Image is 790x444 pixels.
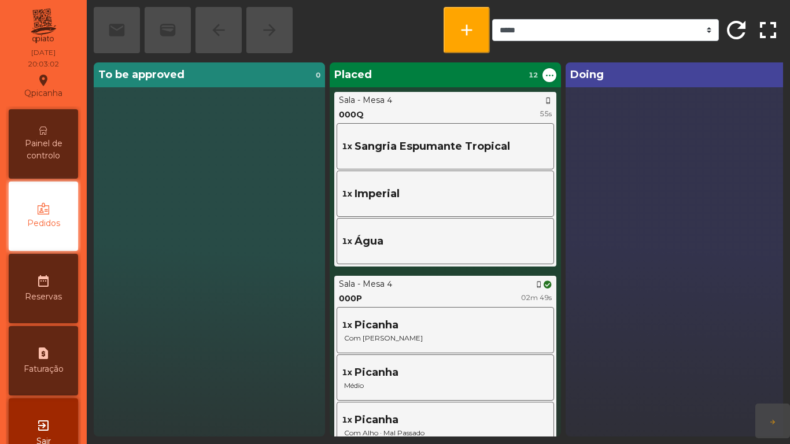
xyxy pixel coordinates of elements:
span: Faturação [24,363,64,375]
span: 1x [342,367,352,379]
span: Sangria Espumante Tropical [355,139,510,154]
span: Reservas [25,291,62,303]
button: add [444,7,490,53]
span: refresh [722,16,750,44]
span: 1x [342,188,352,200]
span: To be approved [98,67,184,83]
i: exit_to_app [36,419,50,432]
button: refresh [721,7,751,53]
span: 1x [342,319,352,331]
div: 20:03:02 [28,59,59,69]
button: ... [542,68,556,82]
span: Com Alho · Mal Passado [342,428,549,438]
button: arrow_forward [755,404,790,438]
span: 1x [342,414,352,426]
i: request_page [36,346,50,360]
span: phone_iphone [536,281,542,288]
div: 000P [339,293,362,305]
span: Médio [342,380,549,391]
div: Mesa 4 [363,94,393,106]
span: 1x [342,235,352,247]
span: arrow_forward [769,419,776,425]
span: Picanha [355,365,398,380]
div: Sala - [339,94,360,106]
div: Sala - [339,278,360,290]
span: Com [PERSON_NAME] [342,333,549,343]
span: 12 [529,70,538,80]
i: location_on [36,73,50,87]
span: phone_iphone [545,97,552,104]
div: Qpicanha [24,72,62,101]
span: fullscreen [754,16,782,44]
img: qpiato [29,6,57,46]
span: Pedidos [27,217,60,230]
div: Mesa 4 [363,278,393,290]
button: fullscreen [754,7,783,53]
span: 1x [342,140,352,153]
span: Picanha [355,412,398,428]
span: Água [355,234,383,249]
span: 55s [540,109,552,118]
span: Picanha [355,317,398,333]
span: Placed [334,67,372,83]
span: 0 [316,70,320,80]
span: Imperial [355,186,400,202]
span: Doing [570,67,604,83]
span: Painel de controlo [12,138,75,162]
div: 000Q [339,109,364,121]
i: date_range [36,274,50,288]
span: 02m 49s [521,293,552,302]
span: add [457,21,476,39]
div: [DATE] [31,47,56,58]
